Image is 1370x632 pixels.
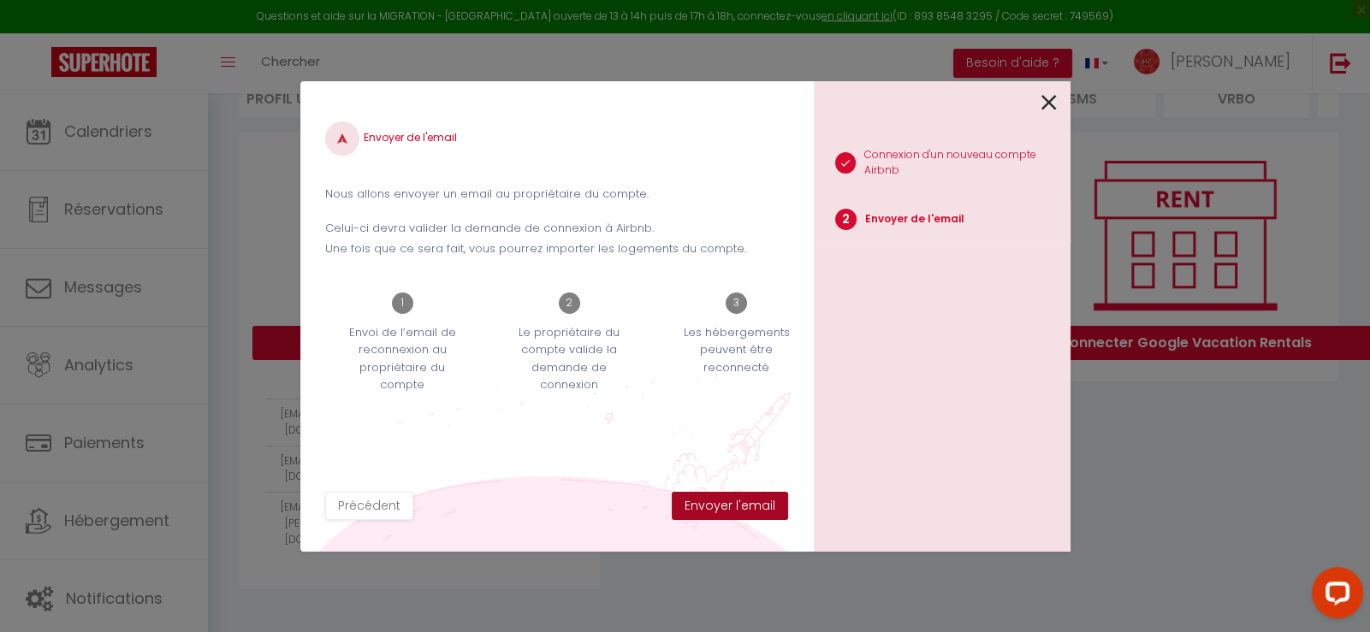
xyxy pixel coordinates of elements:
[865,211,964,227] p: Envoyer de l'email
[835,209,857,230] span: 2
[504,324,636,394] p: Le propriétaire du compte valide la demande de connexion
[559,292,580,314] span: 2
[1298,560,1370,632] iframe: LiveChat chat widget
[672,492,788,521] button: Envoyer l'email
[325,240,787,257] p: Une fois que ce sera fait, vous pourrez importer les logements du compte.
[337,324,469,394] p: Envoi de l’email de reconnexion au propriétaire du compte
[325,121,787,156] h4: Envoyer de l'email
[671,324,803,376] p: Les hébergements peuvent être reconnecté
[325,220,787,237] p: Celui-ci devra valider la demande de connexion à Airbnb.
[325,186,787,203] p: Nous allons envoyer un email au propriétaire du compte.
[325,492,413,521] button: Précédent
[726,292,747,314] span: 3
[392,292,413,314] span: 1
[864,147,1070,180] p: Connexion d'un nouveau compte Airbnb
